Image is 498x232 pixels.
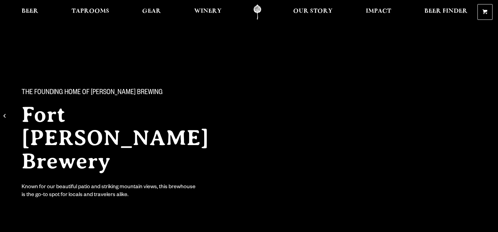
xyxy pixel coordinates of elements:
span: Beer Finder [424,9,468,14]
a: Beer Finder [420,4,472,20]
span: Our Story [293,9,333,14]
div: Known for our beautiful patio and striking mountain views, this brewhouse is the go-to spot for l... [22,184,197,199]
a: Beer [17,4,43,20]
span: Taprooms [72,9,109,14]
span: Gear [142,9,161,14]
a: Taprooms [67,4,114,20]
h2: Fort [PERSON_NAME] Brewery [22,103,235,173]
a: Gear [138,4,165,20]
a: Our Story [289,4,337,20]
span: Winery [194,9,222,14]
span: Beer [22,9,38,14]
span: The Founding Home of [PERSON_NAME] Brewing [22,89,163,98]
a: Odell Home [245,4,270,20]
a: Winery [190,4,226,20]
a: Impact [361,4,396,20]
span: Impact [366,9,391,14]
